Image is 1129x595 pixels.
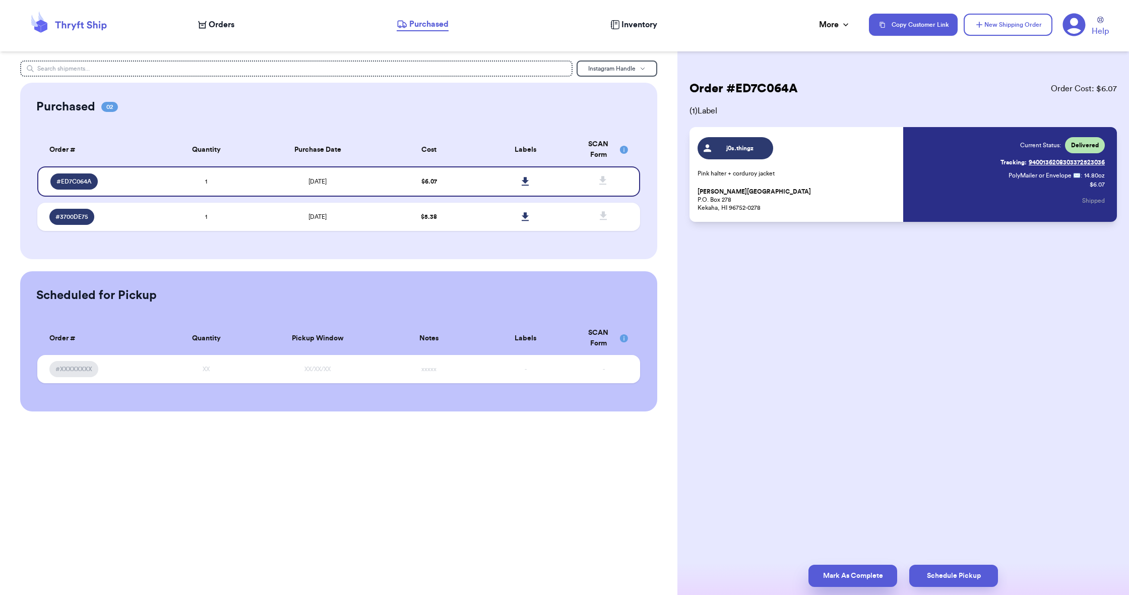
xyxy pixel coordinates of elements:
p: Pink halter + corduroy jacket [698,169,897,177]
span: - [525,366,527,372]
a: Orders [198,19,234,31]
span: : [1081,171,1082,180]
span: j0s.thingz [716,144,764,152]
button: Shipped [1082,190,1105,212]
span: 14.80 oz [1084,171,1105,180]
a: Help [1092,17,1109,37]
button: Mark As Complete [808,565,897,587]
span: 02 [101,102,118,112]
div: SCAN Form [580,328,628,349]
span: Help [1092,25,1109,37]
span: [DATE] [308,214,327,220]
th: Purchase Date [255,133,381,166]
th: Notes [381,322,477,355]
th: Cost [381,133,477,166]
span: Order Cost: $ 6.07 [1051,83,1117,95]
th: Order # [37,133,158,166]
span: ( 1 ) Label [689,105,1117,117]
span: Orders [209,19,234,31]
a: Tracking:9400136208303372523036 [1000,154,1105,170]
span: $ 6.07 [421,178,437,185]
th: Order # [37,322,158,355]
span: Purchased [409,18,449,30]
input: Search shipments... [20,61,572,77]
button: New Shipping Order [964,14,1052,36]
a: Purchased [397,18,449,31]
h2: Order # ED7C064A [689,81,798,97]
span: # ED7C064A [56,177,92,186]
span: Current Status: [1020,141,1061,149]
span: Instagram Handle [588,66,636,72]
span: - [603,366,605,372]
span: #XXXXXXXX [55,365,92,373]
span: # 3700DE75 [55,213,88,221]
a: Inventory [610,19,657,31]
th: Quantity [158,322,254,355]
span: Tracking: [1000,158,1027,166]
th: Labels [477,133,574,166]
span: XX/XX/XX [304,366,331,372]
span: 1 [205,178,207,185]
button: Instagram Handle [577,61,657,77]
span: [DATE] [308,178,327,185]
th: Pickup Window [255,322,381,355]
span: 1 [205,214,207,220]
th: Labels [477,322,574,355]
div: More [819,19,851,31]
span: $ 5.38 [421,214,437,220]
button: Schedule Pickup [909,565,998,587]
th: Quantity [158,133,254,166]
button: Copy Customer Link [869,14,958,36]
span: [PERSON_NAME][GEOGRAPHIC_DATA] [698,188,811,196]
span: xxxxx [421,366,436,372]
span: Delivered [1071,141,1099,149]
span: PolyMailer or Envelope ✉️ [1009,172,1081,178]
p: P.O. Box 278 Kekaha, HI 96752-0278 [698,188,897,212]
h2: Purchased [36,99,95,115]
span: Inventory [621,19,657,31]
span: XX [203,366,210,372]
p: $ 6.07 [1090,181,1105,189]
h2: Scheduled for Pickup [36,287,157,304]
div: SCAN Form [580,139,628,160]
